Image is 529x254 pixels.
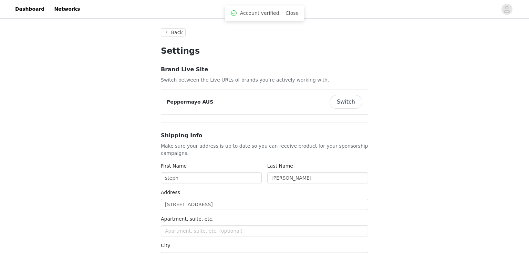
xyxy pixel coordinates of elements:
[161,163,187,169] label: First Name
[161,142,368,157] p: Make sure your address is up to date so you can receive product for your sponsorship campaigns.
[286,10,299,16] a: Close
[161,131,368,140] h3: Shipping Info
[167,98,213,106] p: Peppermayo AUS
[161,216,214,222] label: Apartment, suite, etc.
[161,190,180,195] label: Address
[161,199,368,210] input: Address
[161,28,186,36] button: Back
[267,163,293,169] label: Last Name
[504,4,510,15] div: avatar
[161,225,368,236] input: Apartment, suite, etc. (optional)
[330,95,362,109] button: Switch
[161,76,368,84] p: Switch between the Live URLs of brands you’re actively working with.
[161,65,368,74] h3: Brand Live Site
[161,243,170,248] label: City
[161,45,368,57] h1: Settings
[50,1,84,17] a: Networks
[11,1,49,17] a: Dashboard
[240,10,281,17] span: Account verified.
